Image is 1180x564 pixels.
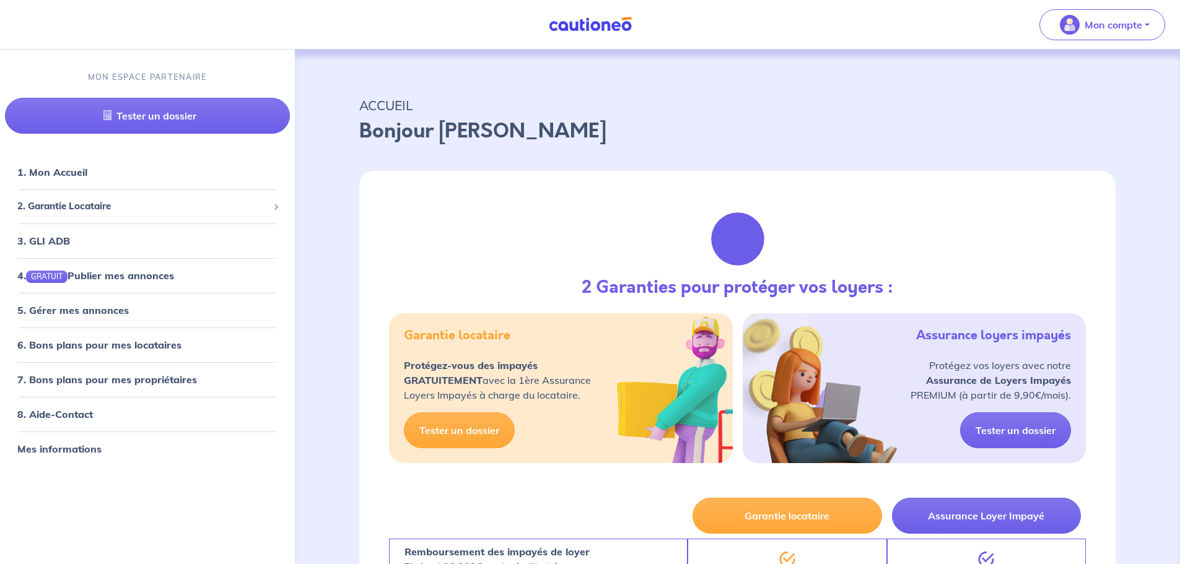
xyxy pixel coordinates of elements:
[5,263,290,288] div: 4.GRATUITPublier mes annonces
[916,328,1071,343] h5: Assurance loyers impayés
[404,545,590,558] strong: Remboursement des impayés de loyer
[5,367,290,392] div: 7. Bons plans pour mes propriétaires
[17,304,129,316] a: 5. Gérer mes annonces
[5,98,290,134] a: Tester un dossier
[17,269,174,282] a: 4.GRATUITPublier mes annonces
[911,358,1071,402] p: Protégez vos loyers avec notre PREMIUM (à partir de 9,90€/mois).
[17,235,70,247] a: 3. GLI ADB
[544,17,637,32] img: Cautioneo
[1060,15,1080,35] img: illu_account_valid_menu.svg
[5,436,290,461] div: Mes informations
[404,358,591,402] p: avec la 1ère Assurance Loyers Impayés à charge du locataire.
[17,373,197,386] a: 7. Bons plans pour mes propriétaires
[582,277,893,298] h3: 2 Garanties pour protéger vos loyers :
[17,443,102,455] a: Mes informations
[17,339,181,351] a: 6. Bons plans pour mes locataires
[404,412,515,448] a: Tester un dossier
[1085,17,1142,32] p: Mon compte
[5,332,290,357] div: 6. Bons plans pour mes locataires
[5,194,290,219] div: 2. Garantie Locataire
[359,94,1116,116] p: ACCUEIL
[17,166,87,178] a: 1. Mon Accueil
[17,199,268,214] span: 2. Garantie Locataire
[5,298,290,323] div: 5. Gérer mes annonces
[1039,9,1165,40] button: illu_account_valid_menu.svgMon compte
[88,71,208,83] p: MON ESPACE PARTENAIRE
[693,498,881,534] button: Garantie locataire
[704,206,771,272] img: justif-loupe
[926,374,1071,386] strong: Assurance de Loyers Impayés
[5,160,290,184] div: 1. Mon Accueil
[404,359,538,386] strong: Protégez-vous des impayés GRATUITEMENT
[5,402,290,427] div: 8. Aide-Contact
[960,412,1071,448] a: Tester un dossier
[5,228,290,253] div: 3. GLI ADB
[359,116,1116,146] p: Bonjour [PERSON_NAME]
[17,408,93,420] a: 8. Aide-Contact
[892,498,1081,534] button: Assurance Loyer Impayé
[404,328,510,343] h5: Garantie locataire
